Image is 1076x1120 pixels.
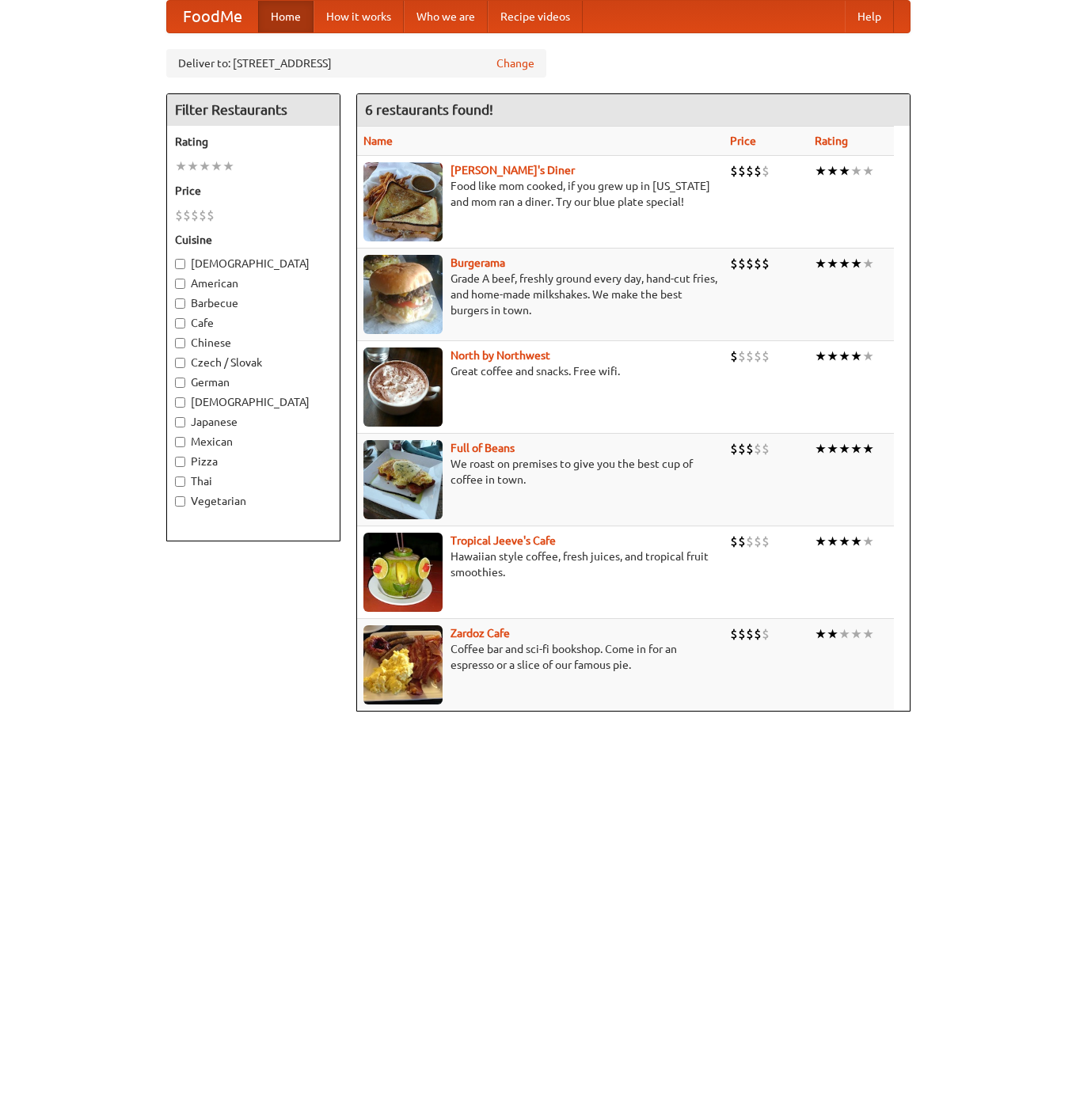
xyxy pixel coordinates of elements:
[754,625,762,643] li: $
[175,183,332,199] h5: Price
[862,255,874,272] li: ★
[451,534,556,547] a: Tropical Jeeve's Cafe
[175,315,332,331] label: Cafe
[363,533,443,612] img: jeeves.jpg
[175,417,185,427] input: Japanese
[815,162,827,180] li: ★
[754,347,762,365] li: $
[850,162,862,180] li: ★
[496,55,534,71] a: Change
[815,347,827,365] li: ★
[363,347,443,427] img: north.jpg
[738,162,746,180] li: $
[363,549,717,580] p: Hawaiian style coffee, fresh juices, and tropical fruit smoothies.
[175,232,332,248] h5: Cuisine
[815,440,827,457] li: ★
[762,255,770,272] li: $
[738,533,746,550] li: $
[363,271,717,318] p: Grade A beef, freshly ground every day, hand-cut fries, and home-made milkshakes. We make the bes...
[827,625,838,643] li: ★
[815,255,827,272] li: ★
[730,625,738,643] li: $
[451,164,575,177] a: [PERSON_NAME]'s Diner
[762,162,770,180] li: $
[762,440,770,457] li: $
[838,255,850,272] li: ★
[827,440,838,457] li: ★
[862,625,874,643] li: ★
[838,533,850,550] li: ★
[862,440,874,457] li: ★
[827,162,838,180] li: ★
[175,275,332,291] label: American
[738,347,746,365] li: $
[187,158,199,175] li: ★
[363,363,717,379] p: Great coffee and snacks. Free wifi.
[175,473,332,489] label: Thai
[738,625,746,643] li: $
[862,533,874,550] li: ★
[850,255,862,272] li: ★
[199,207,207,224] li: $
[754,440,762,457] li: $
[365,102,493,117] ng-pluralize: 6 restaurants found!
[175,397,185,408] input: [DEMOGRAPHIC_DATA]
[175,158,187,175] li: ★
[746,347,754,365] li: $
[363,255,443,334] img: burgerama.jpg
[815,135,848,147] a: Rating
[827,533,838,550] li: ★
[827,255,838,272] li: ★
[363,162,443,241] img: sallys.jpg
[175,298,185,309] input: Barbecue
[191,207,199,224] li: $
[850,347,862,365] li: ★
[845,1,894,32] a: Help
[838,440,850,457] li: ★
[746,625,754,643] li: $
[175,279,185,289] input: American
[363,456,717,488] p: We roast on premises to give you the best cup of coffee in town.
[838,347,850,365] li: ★
[746,255,754,272] li: $
[167,1,258,32] a: FoodMe
[730,347,738,365] li: $
[175,394,332,410] label: [DEMOGRAPHIC_DATA]
[175,358,185,368] input: Czech / Slovak
[363,178,717,210] p: Food like mom cooked, if you grew up in [US_STATE] and mom ran a diner. Try our blue plate special!
[451,442,515,454] a: Full of Beans
[175,476,185,487] input: Thai
[363,135,393,147] a: Name
[175,374,332,390] label: German
[175,414,332,430] label: Japanese
[754,533,762,550] li: $
[762,533,770,550] li: $
[746,533,754,550] li: $
[451,627,510,640] a: Zardoz Cafe
[175,335,332,351] label: Chinese
[258,1,314,32] a: Home
[314,1,404,32] a: How it works
[850,533,862,550] li: ★
[222,158,234,175] li: ★
[850,625,862,643] li: ★
[451,256,505,269] a: Burgerama
[363,625,443,704] img: zardoz.jpg
[730,440,738,457] li: $
[166,49,546,78] div: Deliver to: [STREET_ADDRESS]
[175,437,185,447] input: Mexican
[175,434,332,450] label: Mexican
[746,440,754,457] li: $
[451,349,550,362] a: North by Northwest
[838,162,850,180] li: ★
[175,496,185,507] input: Vegetarian
[175,378,185,388] input: German
[730,135,756,147] a: Price
[815,625,827,643] li: ★
[175,493,332,509] label: Vegetarian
